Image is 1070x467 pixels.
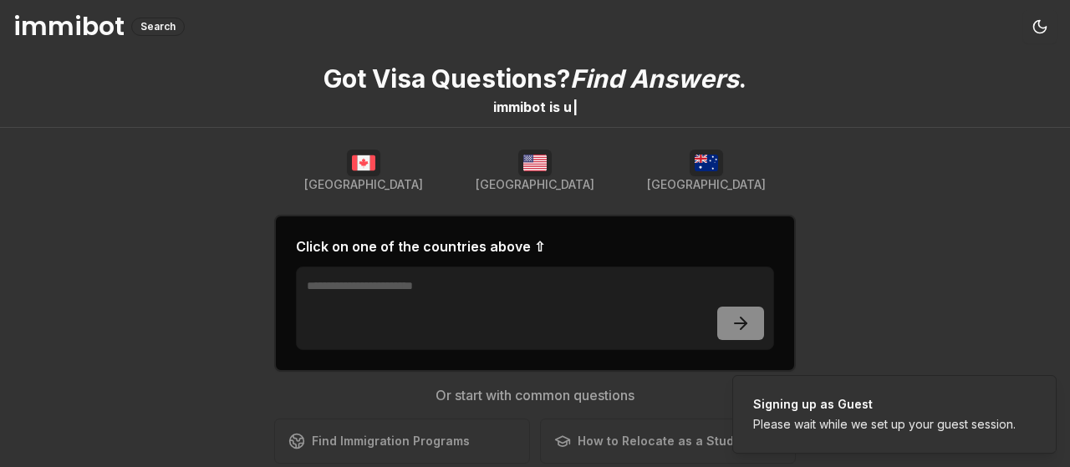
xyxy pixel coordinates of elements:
[347,150,380,176] img: Canada flag
[690,150,723,176] img: Australia flag
[647,176,766,193] span: [GEOGRAPHIC_DATA]
[13,12,125,42] h1: immibot
[324,63,746,94] p: Got Visa Questions? .
[493,97,560,117] div: immibot is
[570,63,739,94] span: Find Answers
[753,416,1016,433] div: Please wait while we set up your guest session.
[131,18,185,36] div: Search
[476,176,594,193] span: [GEOGRAPHIC_DATA]
[296,236,545,256] h2: Click on one of the countries above ⇧
[563,99,572,115] span: u
[753,396,1016,413] div: Signing up as Guest
[518,150,552,176] img: USA flag
[274,385,796,405] h3: Or start with common questions
[304,176,423,193] span: [GEOGRAPHIC_DATA]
